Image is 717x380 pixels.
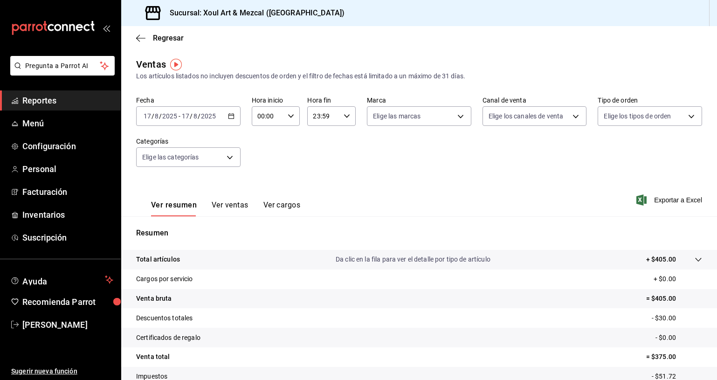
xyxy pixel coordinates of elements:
span: Suscripción [22,231,113,244]
p: Certificados de regalo [136,333,200,343]
a: Pregunta a Parrot AI [7,68,115,77]
p: = $405.00 [646,294,702,304]
button: open_drawer_menu [103,24,110,32]
span: Regresar [153,34,184,42]
span: [PERSON_NAME] [22,318,113,331]
label: Fecha [136,97,241,104]
span: / [152,112,154,120]
label: Hora fin [307,97,356,104]
button: Exportar a Excel [638,194,702,206]
label: Hora inicio [252,97,300,104]
button: Ver ventas [212,200,248,216]
button: Regresar [136,34,184,42]
p: Da clic en la fila para ver el detalle por tipo de artículo [336,255,490,264]
p: = $375.00 [646,352,702,362]
img: Tooltip marker [170,59,182,70]
span: Elige las categorías [142,152,199,162]
span: Menú [22,117,113,130]
span: Elige las marcas [373,111,421,121]
span: Configuración [22,140,113,152]
span: Pregunta a Parrot AI [25,61,100,71]
span: Reportes [22,94,113,107]
span: Personal [22,163,113,175]
p: Resumen [136,228,702,239]
p: Cargos por servicio [136,274,193,284]
p: Venta bruta [136,294,172,304]
h3: Sucursal: Xoul Art & Mezcal ([GEOGRAPHIC_DATA]) [162,7,345,19]
label: Canal de venta [483,97,587,104]
span: / [198,112,200,120]
input: ---- [200,112,216,120]
p: - $0.00 [655,333,702,343]
span: Facturación [22,186,113,198]
button: Pregunta a Parrot AI [10,56,115,76]
p: - $30.00 [652,313,702,323]
p: + $405.00 [646,255,676,264]
p: Venta total [136,352,170,362]
span: Elige los tipos de orden [604,111,671,121]
label: Categorías [136,138,241,145]
button: Ver resumen [151,200,197,216]
span: Elige los canales de venta [489,111,563,121]
input: -- [193,112,198,120]
div: Los artículos listados no incluyen descuentos de orden y el filtro de fechas está limitado a un m... [136,71,702,81]
p: Total artículos [136,255,180,264]
input: -- [154,112,159,120]
span: / [190,112,193,120]
span: Inventarios [22,208,113,221]
span: Ayuda [22,274,101,285]
div: navigation tabs [151,200,300,216]
label: Marca [367,97,471,104]
span: Recomienda Parrot [22,296,113,308]
input: -- [143,112,152,120]
span: - [179,112,180,120]
p: + $0.00 [654,274,702,284]
p: Descuentos totales [136,313,193,323]
input: ---- [162,112,178,120]
input: -- [181,112,190,120]
button: Ver cargos [263,200,301,216]
span: Sugerir nueva función [11,366,113,376]
span: / [159,112,162,120]
label: Tipo de orden [598,97,702,104]
div: Ventas [136,57,166,71]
